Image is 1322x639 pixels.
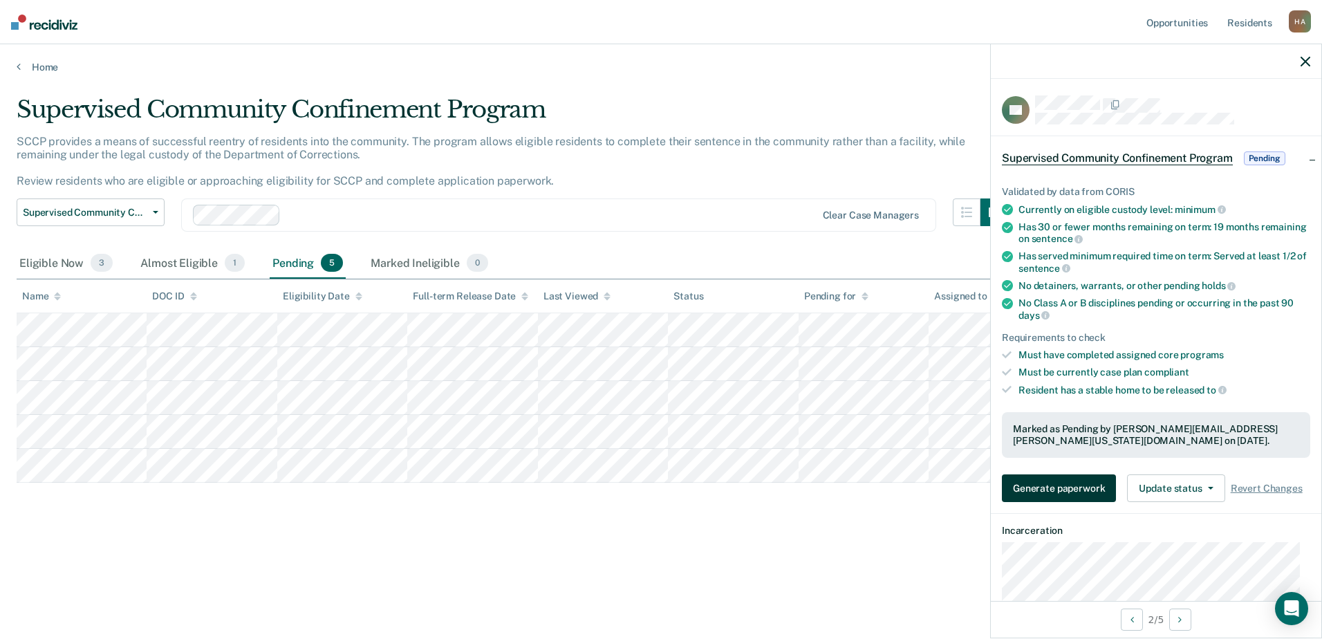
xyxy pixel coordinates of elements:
span: Supervised Community Confinement Program [23,207,147,219]
div: Supervised Community Confinement Program [17,95,1008,135]
a: Navigate to form link [1002,474,1121,502]
div: Has 30 or fewer months remaining on term: 19 months remaining on [1018,221,1310,245]
span: sentence [1018,263,1070,274]
span: Supervised Community Confinement Program [1002,151,1233,165]
span: minimum [1175,204,1226,215]
div: Currently on eligible custody level: [1018,203,1310,216]
span: holds [1202,280,1236,291]
span: 0 [467,254,488,272]
span: 5 [321,254,343,272]
div: Last Viewed [543,290,611,302]
button: Update status [1127,474,1225,502]
div: Supervised Community Confinement ProgramPending [991,136,1321,180]
span: programs [1180,349,1224,360]
div: DOC ID [152,290,196,302]
span: Revert Changes [1231,483,1303,494]
div: Pending for [804,290,868,302]
span: sentence [1032,233,1083,244]
div: Requirements to check [1002,332,1310,344]
div: No detainers, warrants, or other pending [1018,279,1310,292]
div: Resident has a stable home to be released [1018,384,1310,396]
span: 1 [225,254,245,272]
img: Recidiviz [11,15,77,30]
div: H A [1289,10,1311,33]
span: Pending [1244,151,1285,165]
span: 3 [91,254,113,272]
div: Assigned to [934,290,999,302]
div: 2 / 5 [991,601,1321,638]
div: Marked as Pending by [PERSON_NAME][EMAIL_ADDRESS][PERSON_NAME][US_STATE][DOMAIN_NAME] on [DATE]. [1013,423,1299,447]
div: Name [22,290,61,302]
div: Eligible Now [17,248,115,279]
div: Open Intercom Messenger [1275,592,1308,625]
dt: Incarceration [1002,525,1310,537]
div: Has served minimum required time on term: Served at least 1/2 of [1018,250,1310,274]
button: Previous Opportunity [1121,609,1143,631]
a: Home [17,61,1305,73]
p: SCCP provides a means of successful reentry of residents into the community. The program allows e... [17,135,965,188]
div: Clear case managers [823,210,919,221]
div: Eligibility Date [283,290,362,302]
div: Validated by data from CORIS [1002,186,1310,198]
div: Status [673,290,703,302]
span: to [1207,385,1227,396]
div: Full-term Release Date [413,290,528,302]
span: compliant [1144,367,1189,378]
div: Must have completed assigned core [1018,349,1310,361]
button: Generate paperwork [1002,474,1116,502]
div: No Class A or B disciplines pending or occurring in the past 90 [1018,297,1310,321]
div: Marked Ineligible [368,248,491,279]
span: days [1018,310,1050,321]
div: Pending [270,248,346,279]
button: Next Opportunity [1169,609,1191,631]
div: Must be currently case plan [1018,367,1310,378]
div: Almost Eligible [138,248,248,279]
